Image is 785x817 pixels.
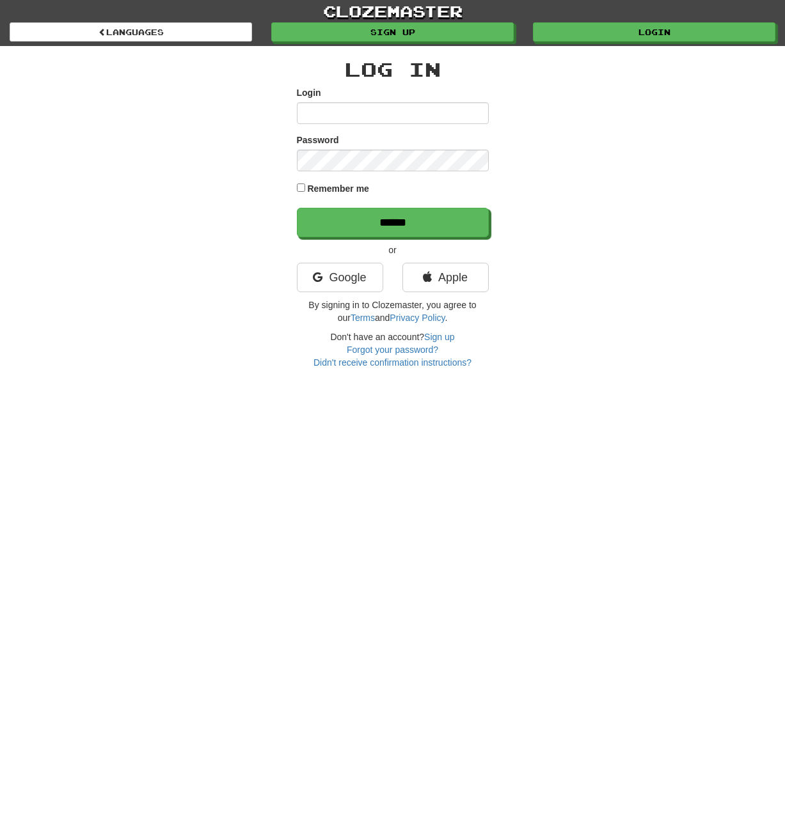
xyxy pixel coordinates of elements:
a: Languages [10,22,252,42]
a: Privacy Policy [390,313,445,323]
a: Terms [351,313,375,323]
div: Don't have an account? [297,331,489,369]
label: Login [297,86,321,99]
a: Sign up [271,22,514,42]
label: Password [297,134,339,146]
a: Forgot your password? [347,345,438,355]
a: Sign up [424,332,454,342]
a: Didn't receive confirmation instructions? [313,357,472,368]
label: Remember me [307,182,369,195]
h2: Log In [297,59,489,80]
a: Google [297,263,383,292]
p: or [297,244,489,256]
a: Apple [402,263,489,292]
a: Login [533,22,775,42]
p: By signing in to Clozemaster, you agree to our and . [297,299,489,324]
